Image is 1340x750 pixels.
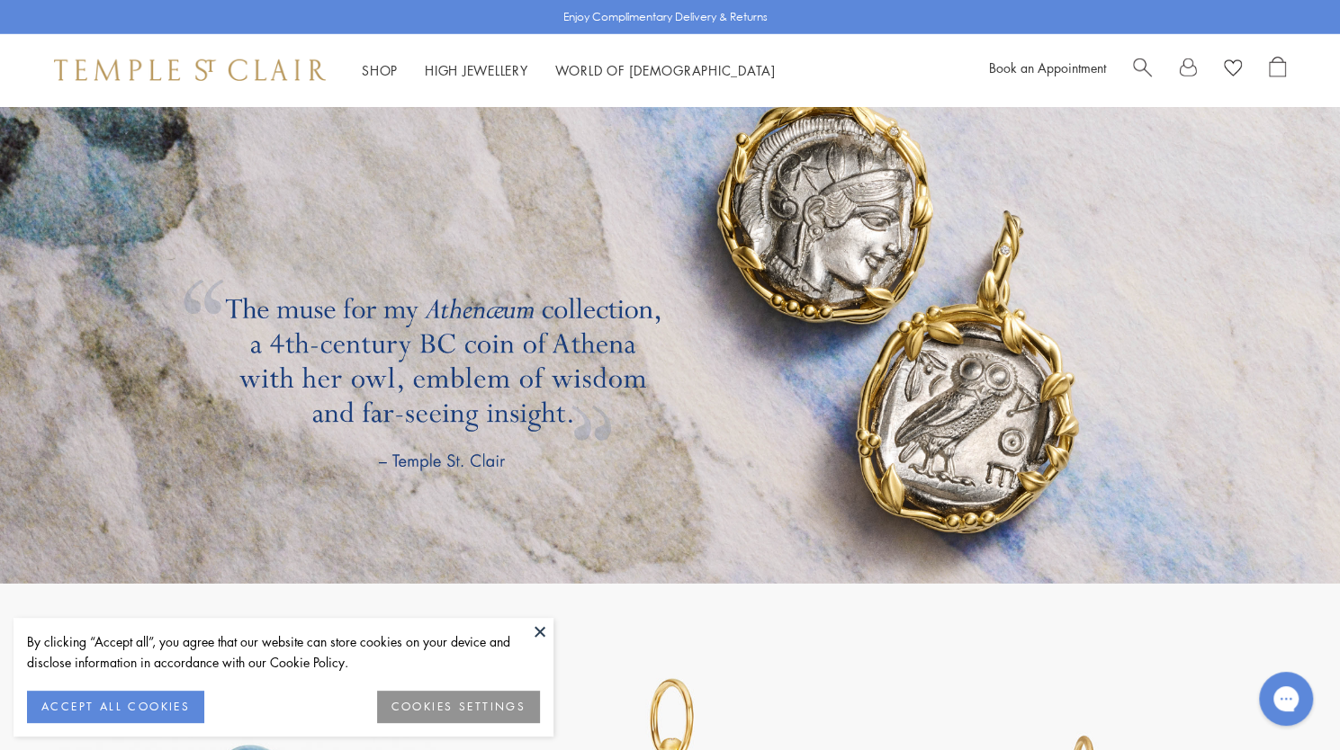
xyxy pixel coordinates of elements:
[27,691,204,723] button: ACCEPT ALL COOKIES
[989,58,1106,76] a: Book an Appointment
[54,59,326,81] img: Temple St. Clair
[362,59,776,82] nav: Main navigation
[362,61,398,79] a: ShopShop
[1224,57,1242,84] a: View Wishlist
[27,631,540,673] div: By clicking “Accept all”, you agree that our website can store cookies on your device and disclos...
[1269,57,1286,84] a: Open Shopping Bag
[377,691,540,723] button: COOKIES SETTINGS
[563,8,768,26] p: Enjoy Complimentary Delivery & Returns
[1133,57,1152,84] a: Search
[1250,665,1322,732] iframe: Gorgias live chat messenger
[555,61,776,79] a: World of [DEMOGRAPHIC_DATA]World of [DEMOGRAPHIC_DATA]
[425,61,528,79] a: High JewelleryHigh Jewellery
